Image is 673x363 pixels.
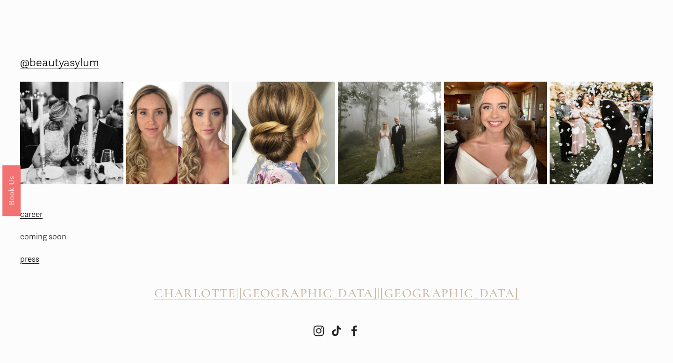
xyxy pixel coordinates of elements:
[331,325,342,336] a: TikTok
[20,252,39,267] a: press
[20,82,123,185] img: Rehearsal dinner vibes from Raleigh, NC. We added a subtle braid at the top before we created her...
[236,286,239,301] span: |
[377,286,380,301] span: |
[2,165,21,216] a: Book Us
[338,82,441,185] img: Picture perfect 💫 @beautyasylum_charlotte @apryl_naylor_makeup #beautyasylum_apryl @uptownfunkyou...
[126,82,229,185] img: It&rsquo;s been a while since we&rsquo;ve shared a before and after! Subtle makeup &amp; romantic...
[232,72,335,195] img: So much pretty from this weekend! Here&rsquo;s one from @beautyasylum_charlotte #beautyasylum @up...
[20,53,99,73] a: @beautyasylum
[444,82,547,185] img: Going into the wedding weekend with some bridal inspo for ya! 💫 @beautyasylum_charlotte #beautyas...
[380,286,518,301] a: [GEOGRAPHIC_DATA]
[239,286,377,301] a: [GEOGRAPHIC_DATA]
[550,69,653,197] img: 2020 didn&rsquo;t stop this wedding celebration! 🎊😍🎉 @beautyasylum_atlanta #beautyasylum @bridal_...
[349,325,360,336] a: Facebook
[20,230,174,244] p: coming soon
[154,286,236,301] a: CHARLOTTE
[20,208,43,222] a: career
[313,325,324,336] a: Instagram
